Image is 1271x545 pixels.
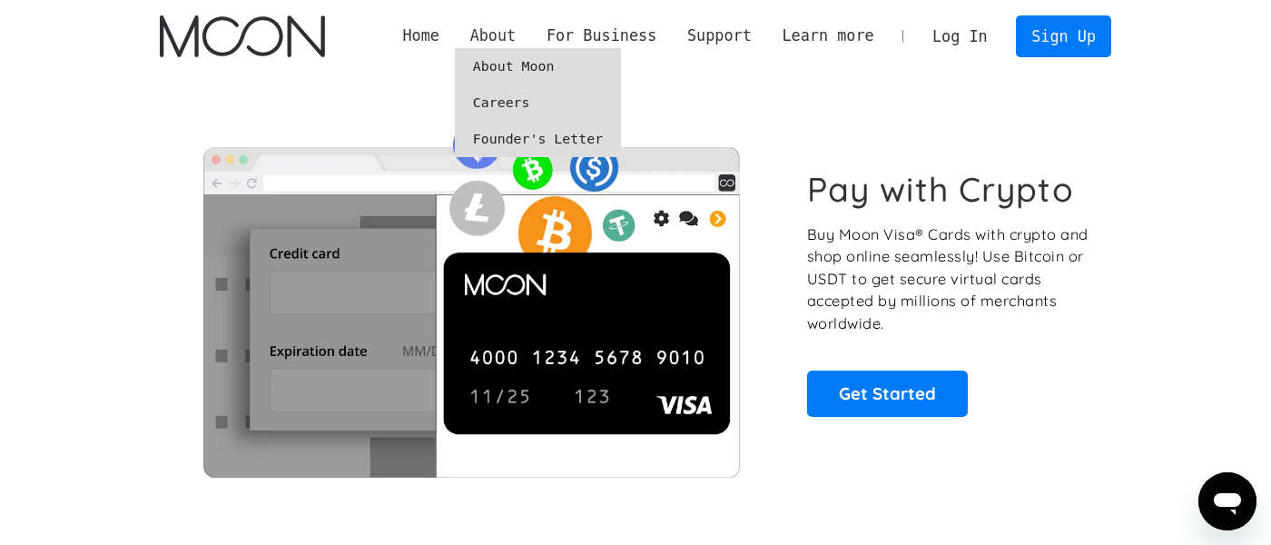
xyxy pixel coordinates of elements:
[547,25,656,47] div: For Business
[767,25,890,47] div: Learn more
[160,15,324,57] a: home
[160,15,324,57] img: Moon Logo
[531,25,672,47] div: For Business
[687,25,752,47] div: Support
[455,84,621,121] a: Careers
[455,121,621,157] a: Founder's Letter
[455,48,621,84] a: About Moon
[807,371,968,416] a: Get Started
[160,108,782,477] img: Moon Cards let you spend your crypto anywhere Visa is accepted.
[470,25,517,47] div: About
[455,25,531,47] div: About
[807,223,1091,335] p: Buy Moon Visa® Cards with crypto and shop online seamlessly! Use Bitcoin or USDT to get secure vi...
[1198,472,1256,530] iframe: Button to launch messaging window
[388,25,455,47] a: Home
[917,16,1002,56] a: Log In
[672,25,766,47] div: Support
[807,169,1074,210] h1: Pay with Crypto
[782,25,873,47] div: Learn more
[455,48,621,157] nav: About
[1016,15,1110,56] a: Sign Up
